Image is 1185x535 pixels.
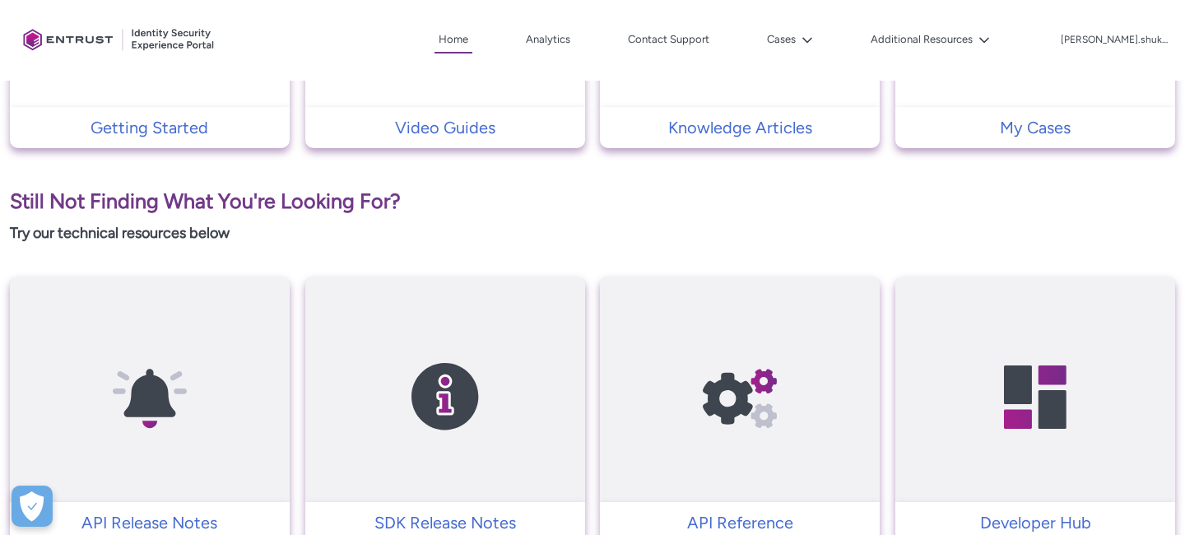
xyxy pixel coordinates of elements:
[763,27,817,52] button: Cases
[522,27,574,52] a: Analytics, opens in new tab
[957,309,1113,486] img: Developer Hub
[608,115,871,140] p: Knowledge Articles
[18,115,281,140] p: Getting Started
[10,222,1175,244] p: Try our technical resources below
[10,115,290,140] a: Getting Started
[434,27,472,53] a: Home
[895,510,1175,535] a: Developer Hub
[624,27,713,52] a: Contact Support
[895,115,1175,140] a: My Cases
[367,309,523,486] img: SDK Release Notes
[10,510,290,535] a: API Release Notes
[600,115,880,140] a: Knowledge Articles
[662,309,818,486] img: API Reference
[600,510,880,535] a: API Reference
[10,186,1175,217] p: Still Not Finding What You're Looking For?
[72,309,228,486] img: API Release Notes
[904,510,1167,535] p: Developer Hub
[314,115,577,140] p: Video Guides
[1061,35,1168,46] p: [PERSON_NAME].shukla.cep
[904,115,1167,140] p: My Cases
[1060,30,1169,47] button: User Profile mansi.shukla.cep
[12,486,53,527] button: Open Preferences
[314,510,577,535] p: SDK Release Notes
[18,510,281,535] p: API Release Notes
[12,486,53,527] div: Cookie Preferences
[305,510,585,535] a: SDK Release Notes
[867,27,994,52] button: Additional Resources
[305,115,585,140] a: Video Guides
[608,510,871,535] p: API Reference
